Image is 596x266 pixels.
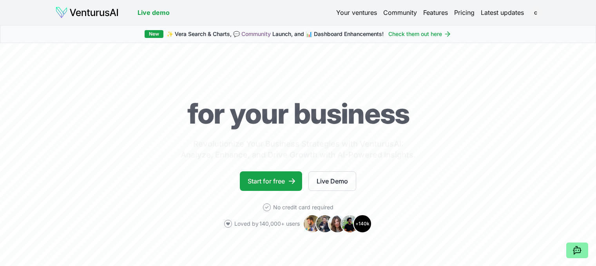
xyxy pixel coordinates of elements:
[241,31,271,37] a: Community
[308,171,356,191] a: Live Demo
[383,8,417,17] a: Community
[303,214,322,233] img: Avatar 1
[388,30,451,38] a: Check them out here
[454,8,475,17] a: Pricing
[341,214,359,233] img: Avatar 4
[138,8,170,17] a: Live demo
[336,8,377,17] a: Your ventures
[315,214,334,233] img: Avatar 2
[481,8,524,17] a: Latest updates
[529,6,542,19] span: c
[423,8,448,17] a: Features
[55,6,119,19] img: logo
[145,30,163,38] div: New
[240,171,302,191] a: Start for free
[328,214,347,233] img: Avatar 3
[167,30,384,38] span: ✨ Vera Search & Charts, 💬 Launch, and 📊 Dashboard Enhancements!
[530,7,541,18] button: c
